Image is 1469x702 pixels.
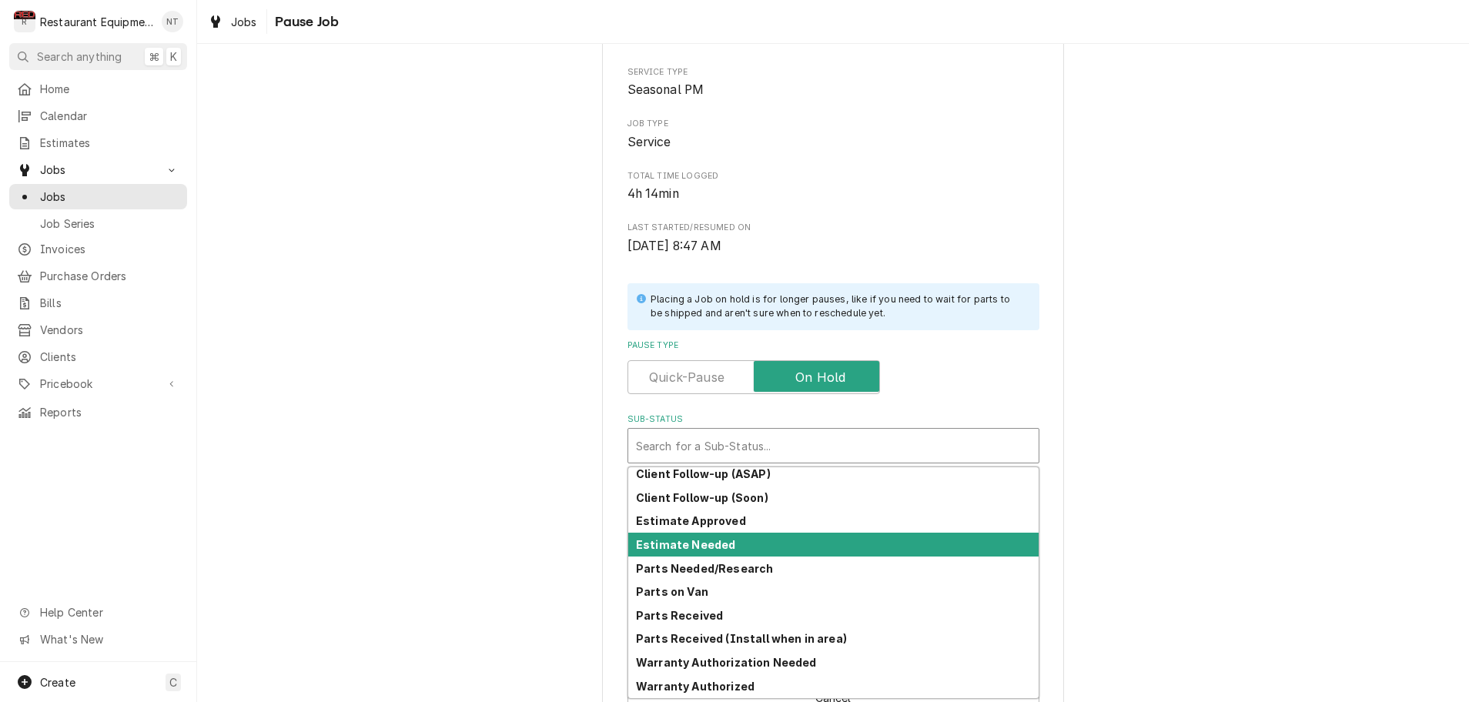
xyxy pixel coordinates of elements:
[627,222,1039,255] div: Last Started/Resumed On
[170,48,177,65] span: K
[627,339,1039,394] div: Pause Type
[40,376,156,392] span: Pricebook
[636,538,735,551] strong: Estimate Needed
[9,263,187,289] a: Purchase Orders
[40,676,75,689] span: Create
[9,103,187,129] a: Calendar
[40,295,179,311] span: Bills
[40,322,179,338] span: Vendors
[627,413,1039,426] label: Sub-Status
[651,292,1024,321] div: Placing a Job on hold is for longer pauses, like if you need to wait for parts to be shipped and ...
[636,656,817,669] strong: Warranty Authorization Needed
[40,349,179,365] span: Clients
[9,371,187,396] a: Go to Pricebook
[9,236,187,262] a: Invoices
[40,81,179,97] span: Home
[627,135,671,149] span: Service
[627,185,1039,203] span: Total Time Logged
[627,239,721,253] span: [DATE] 8:47 AM
[40,216,179,232] span: Job Series
[627,170,1039,203] div: Total Time Logged
[231,14,257,30] span: Jobs
[627,413,1039,463] div: Sub-Status
[627,82,704,97] span: Seasonal PM
[9,627,187,652] a: Go to What's New
[627,66,1039,79] span: Service Type
[9,344,187,369] a: Clients
[9,211,187,236] a: Job Series
[627,118,1039,130] span: Job Type
[40,404,179,420] span: Reports
[9,317,187,343] a: Vendors
[636,632,847,645] strong: Parts Received (Install when in area)
[270,12,339,32] span: Pause Job
[636,680,755,693] strong: Warranty Authorized
[14,11,35,32] div: R
[627,66,1039,99] div: Service Type
[636,514,746,527] strong: Estimate Approved
[162,11,183,32] div: NT
[40,604,178,620] span: Help Center
[9,157,187,182] a: Go to Jobs
[9,130,187,155] a: Estimates
[627,339,1039,352] label: Pause Type
[627,222,1039,234] span: Last Started/Resumed On
[627,170,1039,182] span: Total Time Logged
[40,162,156,178] span: Jobs
[9,43,187,70] button: Search anything⌘K
[636,609,723,622] strong: Parts Received
[40,631,178,647] span: What's New
[627,133,1039,152] span: Job Type
[627,237,1039,256] span: Last Started/Resumed On
[9,184,187,209] a: Jobs
[40,135,179,151] span: Estimates
[169,674,177,690] span: C
[40,241,179,257] span: Invoices
[636,562,773,575] strong: Parts Needed/Research
[627,118,1039,151] div: Job Type
[636,491,768,504] strong: Client Follow-up (Soon)
[40,268,179,284] span: Purchase Orders
[627,186,679,201] span: 4h 14min
[9,76,187,102] a: Home
[37,48,122,65] span: Search anything
[40,14,153,30] div: Restaurant Equipment Diagnostics
[202,9,263,35] a: Jobs
[149,48,159,65] span: ⌘
[627,81,1039,99] span: Service Type
[14,11,35,32] div: Restaurant Equipment Diagnostics's Avatar
[162,11,183,32] div: Nick Tussey's Avatar
[40,108,179,124] span: Calendar
[636,585,708,598] strong: Parts on Van
[636,467,771,480] strong: Client Follow-up (ASAP)
[9,600,187,625] a: Go to Help Center
[9,290,187,316] a: Bills
[40,189,179,205] span: Jobs
[9,399,187,425] a: Reports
